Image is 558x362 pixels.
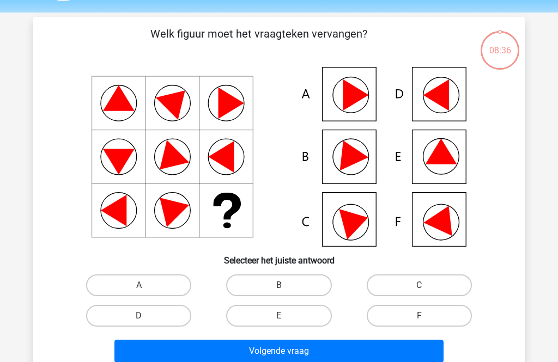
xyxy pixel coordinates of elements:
label: D [86,305,191,327]
label: F [367,305,472,327]
h6: Selecteer het juiste antwoord [51,247,507,266]
label: C [367,274,472,296]
div: 08:36 [480,30,520,57]
p: Welk figuur moet het vraagteken vervangen? [51,26,466,58]
label: A [86,274,191,296]
label: E [226,305,331,327]
label: B [226,274,331,296]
